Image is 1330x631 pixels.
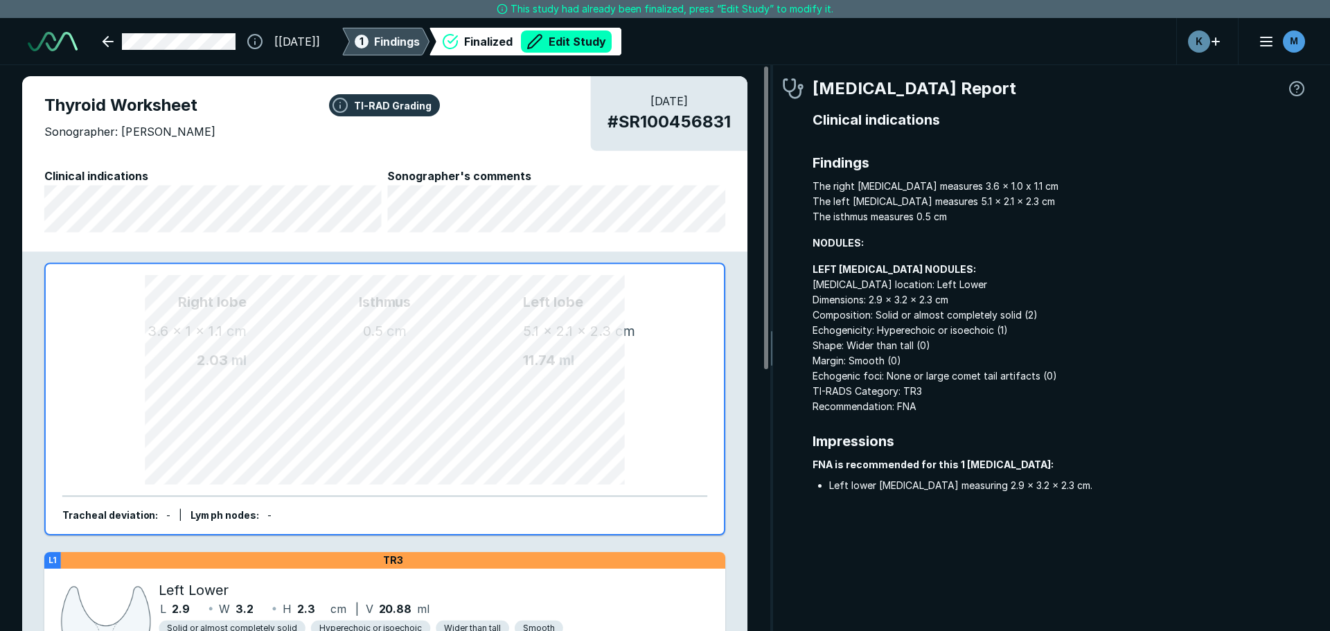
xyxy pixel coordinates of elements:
li: Left lower [MEDICAL_DATA] measuring 2.9 x 3.2 x 2.3 cm. [829,478,1308,493]
span: Clinical indications [44,168,382,184]
span: [DATE] [608,93,731,109]
span: - [267,510,272,522]
span: K [1196,34,1203,48]
div: 1Findings [342,28,429,55]
div: - [166,508,170,524]
span: Impressions [813,431,1308,452]
span: 20.88 [379,601,412,617]
span: Tracheal deviation : [62,510,159,522]
a: See-Mode Logo [22,26,83,57]
span: | [355,602,359,616]
span: Isthmus [247,292,523,312]
span: Findings [813,152,1308,173]
span: cm [615,323,635,339]
span: Left lobe [523,292,691,312]
span: Lymph nodes : [190,510,259,522]
span: ml [417,601,429,617]
div: avatar-name [1283,30,1305,53]
span: W [219,601,230,617]
span: 2.03 [197,352,228,368]
span: 1 [360,34,364,48]
span: 3.2 [236,601,254,617]
span: H [283,601,292,617]
span: ml [231,352,247,368]
strong: LEFT [MEDICAL_DATA] NODULES: [813,263,976,275]
img: See-Mode Logo [28,32,78,51]
span: L [160,601,166,617]
div: avatar-name [1188,30,1210,53]
span: The right [MEDICAL_DATA] measures 3.6 x 1.0 x 1.1 cm The left [MEDICAL_DATA] measures 5.1 x 2.1 x... [813,179,1308,224]
span: ml [559,352,574,368]
span: [[DATE]] [274,33,320,50]
strong: NODULES: [813,237,864,249]
span: cm [227,323,247,339]
span: [MEDICAL_DATA] Report [813,76,1016,101]
span: # SR100456831 [608,109,731,134]
span: Clinical indications [813,109,1308,130]
span: 0.5 [363,323,383,339]
span: M [1290,34,1298,48]
span: 11.74 [523,352,556,368]
span: This study had already been finalized, press “Edit Study” to modify it. [511,1,833,17]
div: | [179,508,182,524]
div: Finalized [464,30,612,53]
button: TI-RAD Grading [329,94,440,116]
span: Left Lower [159,580,229,601]
span: Sonographer's comments [387,168,725,184]
span: 3.6 x 1 x 1.1 [148,323,222,339]
span: Thyroid Worksheet [44,93,725,118]
span: cm [387,323,407,339]
span: V [366,601,373,617]
span: 2.9 [172,601,190,617]
span: TR3 [383,554,403,567]
div: FinalizedEdit Study [429,28,621,55]
span: Right lobe [79,292,247,312]
span: Findings [374,33,420,50]
span: 5.1 x 2.1 x 2.3 [523,323,611,339]
strong: L1 [48,555,57,565]
button: Edit Study [521,30,612,53]
span: [MEDICAL_DATA] location: Left Lower Dimensions: 2.9 x 3.2 x 2.3 cm Composition: Solid or almost c... [813,262,1308,414]
span: 2.3 [297,601,315,617]
span: Sonographer: [PERSON_NAME] [44,123,215,140]
span: cm [330,601,346,617]
strong: FNA is recommended for this 1 [MEDICAL_DATA]: [813,459,1054,470]
button: avatar-name [1250,28,1308,55]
